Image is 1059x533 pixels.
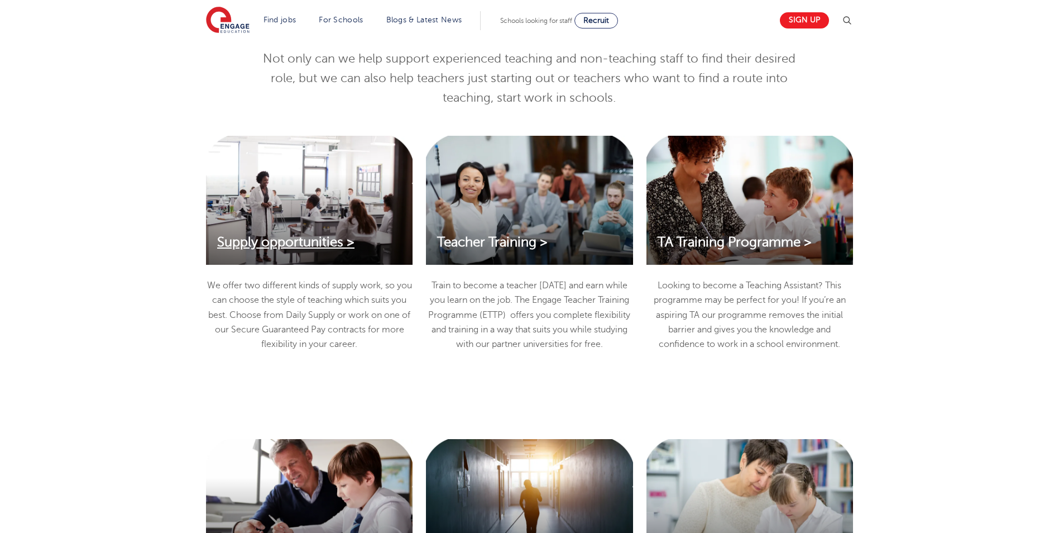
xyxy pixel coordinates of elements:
[437,235,548,250] span: Teacher Training >
[206,235,366,251] a: Supply opportunities >
[206,7,250,35] img: Engage Education
[426,235,559,251] a: Teacher Training >
[207,280,412,349] span: We offer two different kinds of supply work, so you can choose the style of teaching which suits ...
[583,16,609,25] span: Recruit
[646,278,853,351] p: Looking to become a Teaching Assistant? This programme may be perfect for you! If you’re an aspir...
[574,13,618,28] a: Recruit
[780,12,829,28] a: Sign up
[263,16,296,24] a: Find jobs
[386,16,462,24] a: Blogs & Latest News
[217,235,354,250] span: Supply opportunities >
[256,49,803,108] p: Not only can we help support experienced teaching and non-teaching staff to find their desired ro...
[500,17,572,25] span: Schools looking for staff
[426,278,632,351] p: Train to become a teacher [DATE] and earn while you learn on the job. The Engage Teacher Training...
[319,16,363,24] a: For Schools
[646,235,823,251] a: TA Training Programme >
[658,235,812,250] span: TA Training Programme >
